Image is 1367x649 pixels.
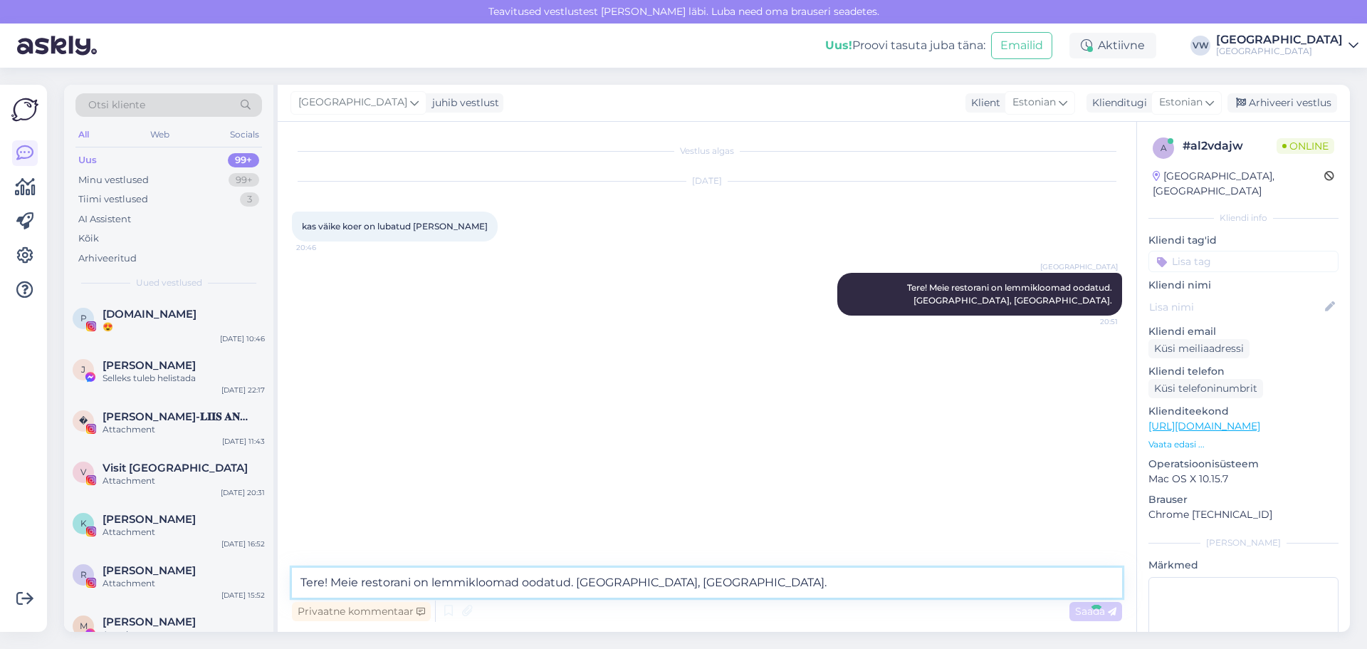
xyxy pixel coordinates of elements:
div: juhib vestlust [426,95,499,110]
div: Uus [78,153,97,167]
div: Attachment [103,474,265,487]
div: VW [1190,36,1210,56]
span: R [80,569,87,580]
span: a [1161,142,1167,153]
div: Web [147,125,172,144]
div: Kõik [78,232,99,246]
p: Märkmed [1148,558,1339,573]
span: Estonian [1012,95,1056,110]
div: Arhiveeri vestlus [1227,93,1337,113]
b: Uus! [825,38,852,52]
span: Raili Roosmaa [103,564,196,577]
p: Klienditeekond [1148,404,1339,419]
span: Uued vestlused [136,276,202,289]
div: [DATE] 16:52 [221,539,265,549]
div: AI Assistent [78,212,131,227]
span: Päevapraad.ee [103,308,197,321]
span: V [80,467,86,477]
div: [GEOGRAPHIC_DATA] [1216,46,1343,57]
div: Küsi telefoninumbrit [1148,379,1263,398]
p: Chrome [TECHNICAL_ID] [1148,507,1339,522]
div: All [75,125,92,144]
span: P [80,313,87,323]
div: 99+ [228,153,259,167]
div: Proovi tasuta juba täna: [825,37,985,54]
span: Estonian [1159,95,1203,110]
span: Mohsin Mia [103,616,196,628]
span: Online [1277,138,1334,154]
div: Selleks tuleb helistada [103,372,265,385]
span: K [80,518,87,529]
div: [DATE] 22:17 [221,385,265,395]
div: Vestlus algas [292,145,1122,157]
span: 20:51 [1064,316,1118,327]
div: [DATE] 20:31 [221,487,265,498]
span: [GEOGRAPHIC_DATA] [298,95,407,110]
span: Jaanika Aasav [103,359,196,372]
a: [GEOGRAPHIC_DATA][GEOGRAPHIC_DATA] [1216,34,1358,57]
p: Kliendi nimi [1148,278,1339,293]
div: Arhiveeritud [78,251,137,266]
p: Kliendi telefon [1148,364,1339,379]
div: Attachment [103,423,265,436]
button: Emailid [991,32,1052,59]
div: [DATE] 11:43 [222,436,265,447]
span: [GEOGRAPHIC_DATA] [1040,261,1118,272]
div: Attachment [103,526,265,539]
div: [GEOGRAPHIC_DATA] [1216,34,1343,46]
input: Lisa nimi [1149,299,1322,315]
div: Attachment [103,577,265,590]
p: Mac OS X 10.15.7 [1148,472,1339,487]
p: Operatsioonisüsteem [1148,457,1339,472]
span: 20:46 [296,242,350,253]
div: Aktiivne [1069,33,1156,58]
span: J [81,364,85,375]
div: Tiimi vestlused [78,192,148,207]
span: Visit Pärnu [103,462,248,474]
p: Vaata edasi ... [1148,438,1339,451]
span: � [79,415,88,426]
div: Attachment [103,628,265,641]
span: kas väike koer on lubatud [PERSON_NAME] [302,221,488,232]
div: Kliendi info [1148,212,1339,224]
span: Otsi kliente [88,98,145,113]
div: [DATE] [292,175,1122,187]
div: Küsi meiliaadressi [1148,339,1250,358]
p: Kliendi email [1148,324,1339,339]
div: [GEOGRAPHIC_DATA], [GEOGRAPHIC_DATA] [1153,169,1324,199]
div: [DATE] 15:52 [221,590,265,601]
div: [DATE] 10:46 [220,333,265,344]
div: 😍 [103,321,265,333]
div: Socials [227,125,262,144]
div: Klient [965,95,1000,110]
div: Klienditugi [1086,95,1147,110]
div: Minu vestlused [78,173,149,187]
input: Lisa tag [1148,251,1339,272]
p: Brauser [1148,492,1339,507]
img: Askly Logo [11,96,38,123]
p: Kliendi tag'id [1148,233,1339,248]
a: [URL][DOMAIN_NAME] [1148,420,1260,432]
span: Tere! Meie restorani on lemmikloomad oodatud. [GEOGRAPHIC_DATA], [GEOGRAPHIC_DATA]. [907,282,1114,306]
div: 3 [240,192,259,207]
div: [PERSON_NAME] [1148,536,1339,549]
span: M [80,621,88,631]
div: # al2vdajw [1183,137,1277,155]
span: Katri Kägo [103,513,196,526]
span: 𝐀𝐍𝐍𝐀-𝐋𝐈𝐈𝐒 𝐀𝐍𝐍𝐔𝐒 [103,410,251,423]
div: 99+ [229,173,259,187]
